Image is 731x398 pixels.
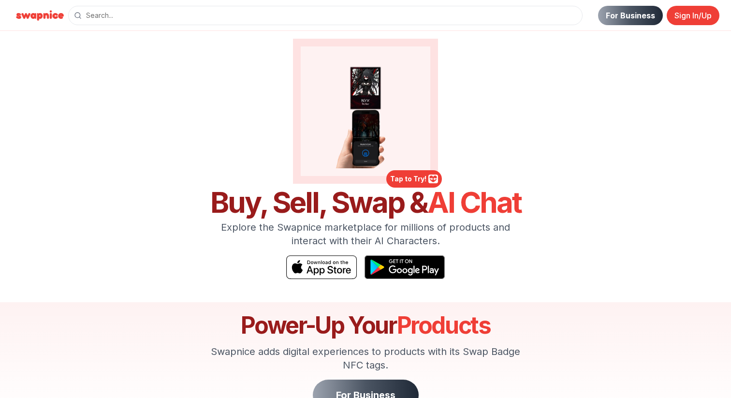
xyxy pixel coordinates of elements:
a: For Business [598,6,663,25]
p: Explore the Swapnice marketplace for millions of products and interact with their AI Characters. [203,221,528,248]
span: Products [397,311,491,339]
img: Swapnice Logo [12,8,68,23]
p: Swapnice adds digital experiences to products with its Swap Badge NFC tags. [203,345,528,372]
h2: Power-Up Your [203,314,528,337]
img: Get it on Google Play [365,255,445,279]
img: Download Swapnice on the App Store [286,255,357,279]
img: NFC Scan Demonstration [308,54,423,168]
h1: Buy, Sell, Swap & [203,188,528,217]
input: Search... [68,6,583,25]
a: Sign In/Up [667,6,719,25]
span: AI Chat [427,185,521,220]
